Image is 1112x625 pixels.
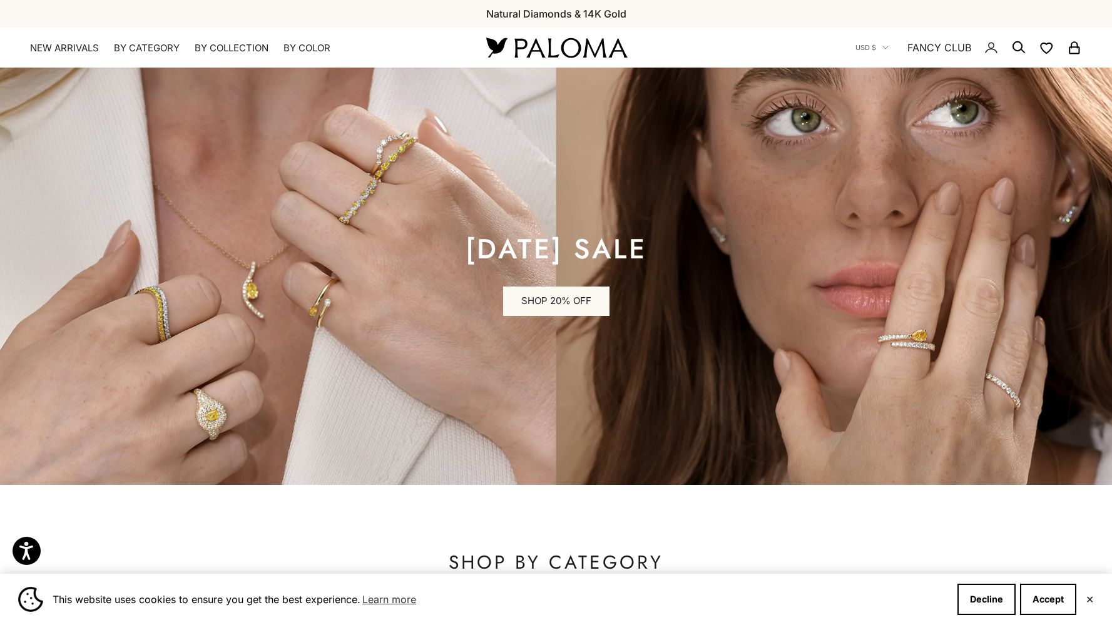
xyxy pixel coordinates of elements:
[957,584,1016,615] button: Decline
[466,236,647,262] p: [DATE] sale
[30,42,99,54] a: NEW ARRIVALS
[1086,596,1094,603] button: Close
[53,590,947,609] span: This website uses cookies to ensure you get the best experience.
[30,42,456,54] nav: Primary navigation
[855,28,1082,68] nav: Secondary navigation
[907,39,971,56] a: FANCY CLUB
[88,550,1024,575] p: SHOP BY CATEGORY
[1020,584,1076,615] button: Accept
[855,42,876,53] span: USD $
[855,42,889,53] button: USD $
[18,587,43,612] img: Cookie banner
[360,590,418,609] a: Learn more
[195,42,268,54] summary: By Collection
[283,42,330,54] summary: By Color
[486,6,626,22] p: Natural Diamonds & 14K Gold
[114,42,180,54] summary: By Category
[503,287,610,317] a: SHOP 20% OFF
